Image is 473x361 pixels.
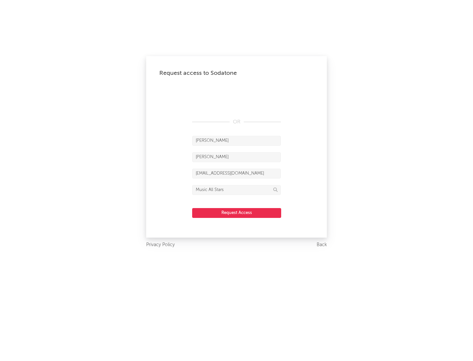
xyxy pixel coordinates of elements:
div: OR [192,118,281,126]
input: Division [192,185,281,195]
a: Back [317,241,327,249]
div: Request access to Sodatone [159,69,314,77]
a: Privacy Policy [146,241,175,249]
input: First Name [192,136,281,146]
input: Last Name [192,152,281,162]
input: Email [192,169,281,179]
button: Request Access [192,208,281,218]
